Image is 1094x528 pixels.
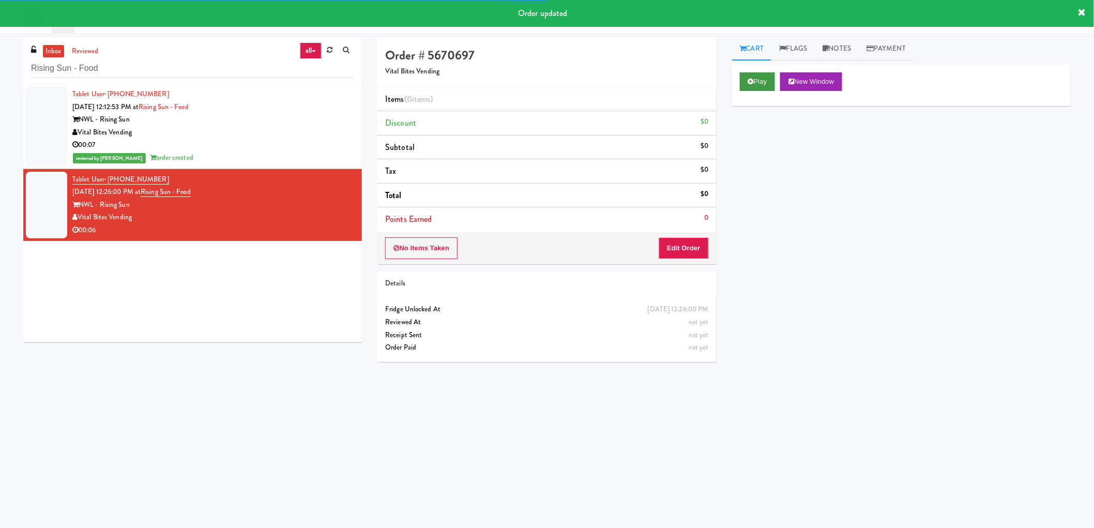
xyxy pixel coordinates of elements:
div: Order Paid [385,341,708,354]
div: $0 [701,140,708,153]
span: reviewed by [PERSON_NAME] [73,153,146,163]
span: Total [385,189,402,201]
a: all [300,42,322,59]
span: · [PHONE_NUMBER] [104,174,169,184]
h4: Order # 5670697 [385,49,708,62]
h5: Vital Bites Vending [385,68,708,76]
span: not yet [689,342,709,352]
a: reviewed [69,45,101,58]
span: order created [150,153,193,162]
div: 00:06 [72,224,354,237]
a: Flags [771,37,815,61]
span: Items [385,93,433,105]
li: Tablet User· [PHONE_NUMBER][DATE] 12:26:00 PM atRising Sun - FoodNWL - Rising SunVital Bites Vend... [23,169,362,241]
div: $0 [701,115,708,128]
span: Points Earned [385,213,432,225]
span: not yet [689,317,709,327]
button: New Window [780,72,842,91]
a: Notes [815,37,859,61]
li: Tablet User· [PHONE_NUMBER][DATE] 12:12:53 PM atRising Sun - FoodNWL - Rising SunVital Bites Vend... [23,84,362,169]
input: Search vision orders [31,59,354,78]
div: NWL - Rising Sun [72,113,354,126]
div: 0 [705,212,709,224]
a: Cart [732,37,772,61]
div: 00:07 [72,139,354,152]
span: (0 ) [404,93,433,105]
a: Rising Sun - Food [139,102,189,112]
button: Play [740,72,776,91]
span: Order updated [518,7,567,19]
div: Fridge Unlocked At [385,303,708,316]
div: [DATE] 12:26:00 PM [648,303,709,316]
div: Vital Bites Vending [72,126,354,139]
div: Vital Bites Vending [72,211,354,224]
a: inbox [43,45,64,58]
div: $0 [701,188,708,201]
span: Subtotal [385,141,415,153]
span: not yet [689,330,709,340]
div: $0 [701,163,708,176]
span: [DATE] 12:12:53 PM at [72,102,139,112]
a: Tablet User· [PHONE_NUMBER] [72,89,169,99]
ng-pluralize: items [412,93,431,105]
div: Details [385,277,708,290]
div: NWL - Rising Sun [72,199,354,212]
a: Rising Sun - Food [141,187,191,197]
a: Tablet User· [PHONE_NUMBER] [72,174,169,185]
a: Payment [859,37,914,61]
span: Discount [385,117,416,129]
button: Edit Order [659,237,709,259]
button: No Items Taken [385,237,458,259]
div: Reviewed At [385,316,708,329]
span: Tax [385,165,396,177]
span: · [PHONE_NUMBER] [104,89,169,99]
div: Receipt Sent [385,329,708,342]
span: [DATE] 12:26:00 PM at [72,187,141,197]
